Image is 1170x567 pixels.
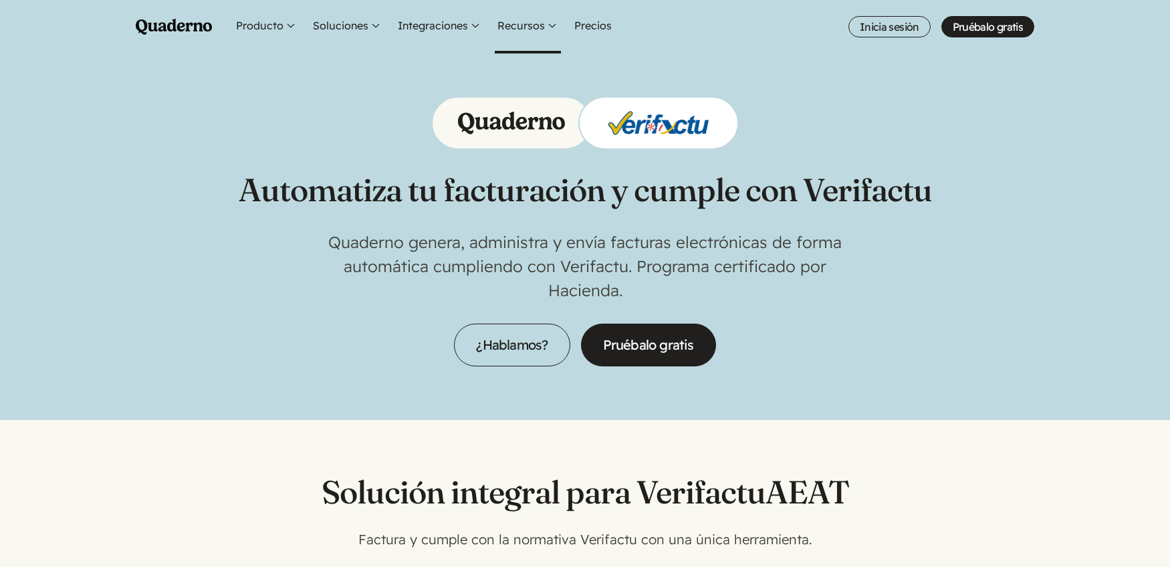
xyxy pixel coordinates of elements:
[941,16,1034,37] a: Pruébalo gratis
[239,171,932,209] h1: Automatiza tu facturación y cumple con Verifactu
[454,324,570,366] a: ¿Hablamos?
[318,230,852,302] p: Quaderno genera, administra y envía facturas electrónicas de forma automática cumpliendo con Veri...
[458,112,565,134] img: Logo of Quaderno
[152,473,1018,511] h2: Solución integral para Verifactu
[605,107,712,139] img: Logo of Verifactu
[766,472,849,512] abbr: Agencia Estatal de Administración Tributaria
[848,16,931,37] a: Inicia sesión
[318,530,852,550] p: Factura y cumple con la normativa Verifactu con una única herramienta.
[581,324,716,366] a: Pruébalo gratis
